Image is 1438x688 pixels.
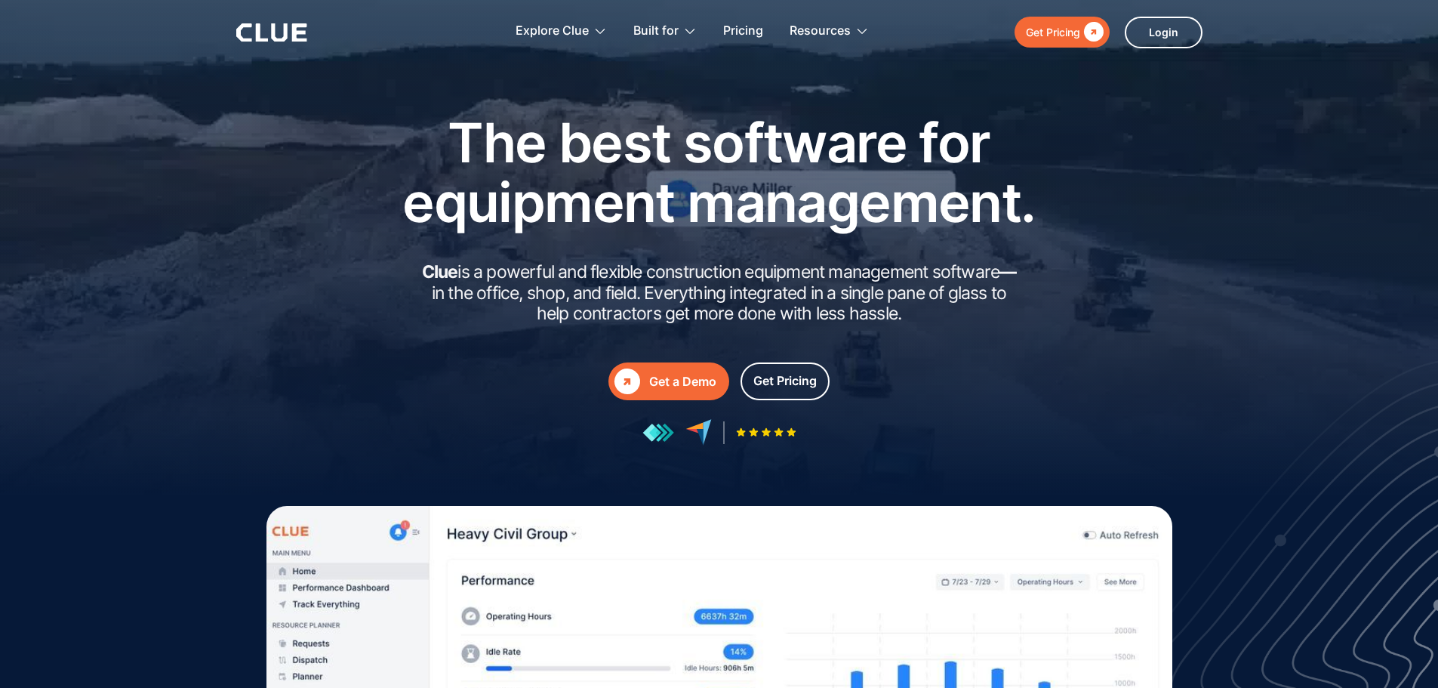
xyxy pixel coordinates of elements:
[1015,17,1110,48] a: Get Pricing
[723,8,763,55] a: Pricing
[741,363,830,400] a: Get Pricing
[614,369,640,394] div: 
[642,423,674,443] img: reviews at getapp
[380,113,1059,232] h1: The best software for equipment management.
[608,363,729,400] a: Get a Demo
[1026,23,1080,42] div: Get Pricing
[1080,23,1104,42] div: 
[1125,17,1202,48] a: Login
[633,8,679,55] div: Built for
[516,8,589,55] div: Explore Clue
[999,261,1016,282] strong: —
[685,419,712,446] img: reviews at capterra
[753,372,817,390] div: Get Pricing
[649,372,716,391] div: Get a Demo
[417,262,1021,325] h2: is a powerful and flexible construction equipment management software in the office, shop, and fi...
[422,261,458,282] strong: Clue
[790,8,851,55] div: Resources
[736,427,796,437] img: Five-star rating icon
